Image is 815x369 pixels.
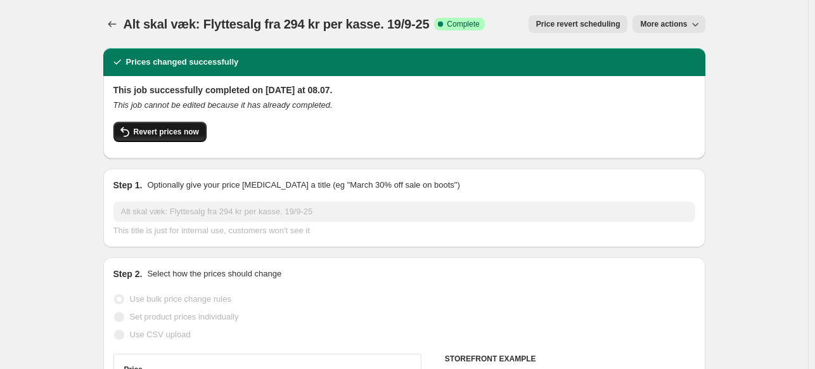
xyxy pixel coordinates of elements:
[126,56,239,68] h2: Prices changed successfully
[113,84,695,96] h2: This job successfully completed on [DATE] at 08.07.
[113,122,207,142] button: Revert prices now
[103,15,121,33] button: Price change jobs
[134,127,199,137] span: Revert prices now
[147,268,281,280] p: Select how the prices should change
[447,19,479,29] span: Complete
[124,17,430,31] span: Alt skal væk: Flyttesalg fra 294 kr per kasse. 19/9-25
[130,294,231,304] span: Use bulk price change rules
[529,15,628,33] button: Price revert scheduling
[632,15,705,33] button: More actions
[113,268,143,280] h2: Step 2.
[130,312,239,321] span: Set product prices individually
[130,330,191,339] span: Use CSV upload
[113,202,695,222] input: 30% off holiday sale
[445,354,695,364] h6: STOREFRONT EXAMPLE
[640,19,687,29] span: More actions
[113,179,143,191] h2: Step 1.
[536,19,620,29] span: Price revert scheduling
[147,179,459,191] p: Optionally give your price [MEDICAL_DATA] a title (eg "March 30% off sale on boots")
[113,226,310,235] span: This title is just for internal use, customers won't see it
[113,100,333,110] i: This job cannot be edited because it has already completed.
